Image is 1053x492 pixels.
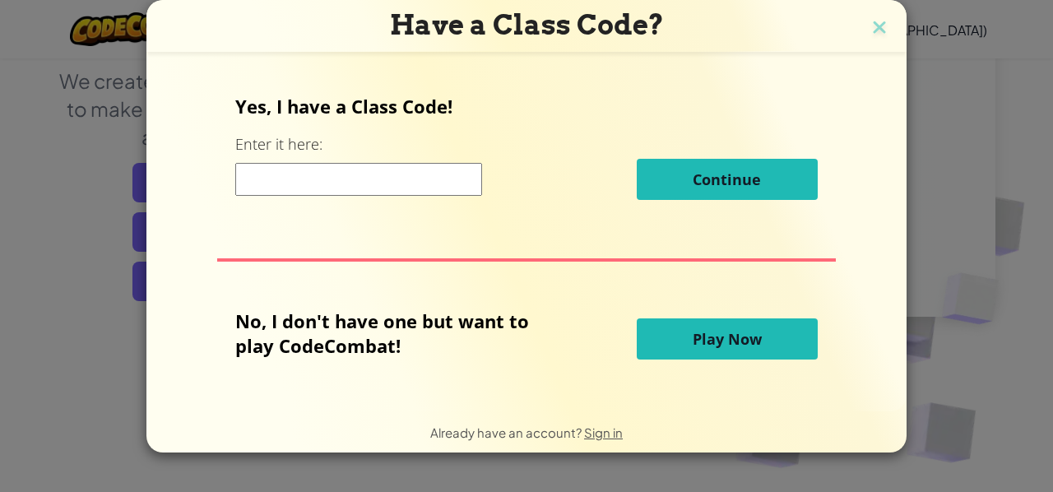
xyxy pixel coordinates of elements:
[430,425,584,440] span: Already have an account?
[693,329,762,349] span: Play Now
[693,169,761,189] span: Continue
[869,16,890,41] img: close icon
[584,425,623,440] a: Sign in
[390,8,664,41] span: Have a Class Code?
[235,309,554,358] p: No, I don't have one but want to play CodeCombat!
[235,134,322,155] label: Enter it here:
[235,94,817,118] p: Yes, I have a Class Code!
[637,318,818,360] button: Play Now
[637,159,818,200] button: Continue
